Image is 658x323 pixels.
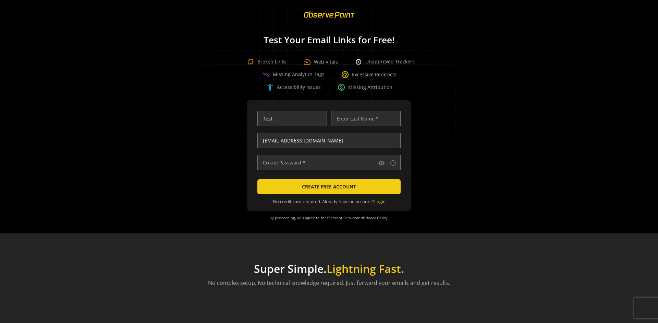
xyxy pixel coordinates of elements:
input: Enter Last Name * [331,111,401,126]
div: Broken Links [244,55,287,69]
span: paid [337,83,345,91]
a: Privacy Policy [363,215,388,220]
button: CREATE FREE ACCOUNT [257,179,401,194]
mat-icon: info_outline [390,160,397,166]
div: Unapproved Trackers [354,58,415,66]
p: No complex setup. No technical knowledge required. Just forward your emails and get results. [208,279,450,287]
h1: Test Your Email Links for Free! [178,35,480,45]
span: speed [303,58,311,66]
span: change_circle [341,70,349,79]
span: accessibility [266,83,274,91]
input: Enter Email Address (name@work-email.com) * [257,133,401,148]
input: Create Password * [257,155,401,170]
span: trending_down [262,70,270,79]
div: Accessibility Issues [266,83,321,91]
a: ObservePoint Homepage [300,16,359,22]
h1: Super Simple. [208,262,450,275]
div: Missing Analytics Tags [262,70,325,79]
div: Web Vitals [303,58,338,66]
mat-icon: visibility [378,160,385,166]
span: CREATE FREE ACCOUNT [302,181,356,193]
a: Terms of Service [327,215,356,220]
img: Broken Link [244,55,257,69]
div: No credit card required. Already have an account? [257,198,401,205]
button: Password requirements [389,159,397,167]
div: Excessive Redirects [341,70,397,79]
span: Lightning Fast. [327,261,404,276]
a: Login [374,198,386,205]
div: Missing Attribution [337,83,392,91]
span: bug_report [354,58,363,66]
div: By proceeding, you agree to the and . [255,211,403,225]
input: Enter First Name * [257,111,327,126]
